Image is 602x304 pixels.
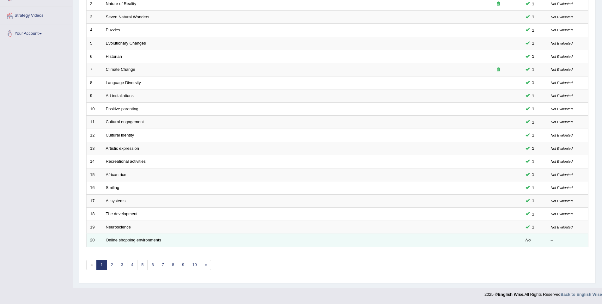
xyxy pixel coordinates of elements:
[87,24,102,37] td: 4
[530,66,537,73] span: You cannot take this question anymore
[168,260,178,270] a: 8
[106,260,117,270] a: 2
[530,145,537,152] span: You cannot take this question anymore
[86,260,97,270] span: «
[106,54,122,59] a: Historian
[96,260,107,270] a: 1
[530,27,537,33] span: You cannot take this question anymore
[106,93,134,98] a: Art installations
[530,171,537,178] span: You cannot take this question anymore
[147,260,158,270] a: 6
[551,120,573,124] small: Not Evaluated
[478,67,519,73] div: Exam occurring question
[551,28,573,32] small: Not Evaluated
[106,146,139,151] a: Artistic expression
[137,260,148,270] a: 5
[106,198,126,203] a: Al systems
[106,225,131,229] a: Neuroscience
[106,211,137,216] a: The development
[87,208,102,221] td: 18
[106,119,144,124] a: Cultural engagement
[530,158,537,165] span: You cannot take this question anymore
[106,15,149,19] a: Seven Natural Wonders
[87,129,102,142] td: 12
[551,107,573,111] small: Not Evaluated
[87,89,102,103] td: 9
[106,106,138,111] a: Positive parenting
[551,133,573,137] small: Not Evaluated
[106,67,135,72] a: Climate Change
[127,260,137,270] a: 4
[530,185,537,191] span: You cannot take this question anymore
[87,181,102,195] td: 16
[551,2,573,6] small: Not Evaluated
[106,1,137,6] a: Nature of Reality
[106,185,119,190] a: Smiling
[106,41,146,46] a: Evolutionary Changes
[106,159,146,164] a: Recreational activities
[551,55,573,58] small: Not Evaluated
[551,68,573,71] small: Not Evaluated
[87,155,102,168] td: 14
[106,238,161,242] a: Online shopping environments
[87,221,102,234] td: 19
[87,168,102,181] td: 15
[484,288,602,297] div: 2025 © All Rights Reserved
[530,79,537,86] span: You cannot take this question anymore
[551,81,573,85] small: Not Evaluated
[551,237,585,243] div: –
[87,37,102,50] td: 5
[551,186,573,190] small: Not Evaluated
[561,292,602,297] a: Back to English Wise
[87,194,102,208] td: 17
[87,102,102,116] td: 10
[551,173,573,177] small: Not Evaluated
[530,14,537,20] span: You cannot take this question anymore
[106,172,126,177] a: African rice
[530,119,537,125] span: You cannot take this question anymore
[551,41,573,45] small: Not Evaluated
[530,93,537,99] span: You cannot take this question anymore
[551,199,573,203] small: Not Evaluated
[87,63,102,76] td: 7
[87,116,102,129] td: 11
[551,147,573,150] small: Not Evaluated
[551,225,573,229] small: Not Evaluated
[530,106,537,112] span: You cannot take this question anymore
[498,292,524,297] strong: English Wise.
[87,50,102,63] td: 6
[87,142,102,155] td: 13
[117,260,127,270] a: 3
[106,80,141,85] a: Language Diversity
[551,94,573,98] small: Not Evaluated
[87,234,102,247] td: 20
[551,15,573,19] small: Not Evaluated
[106,27,120,32] a: Puzzles
[551,160,573,163] small: Not Evaluated
[0,25,72,41] a: Your Account
[158,260,168,270] a: 7
[478,1,519,7] div: Exam occurring question
[87,76,102,89] td: 8
[87,10,102,24] td: 3
[530,224,537,230] span: You cannot take this question anymore
[551,212,573,216] small: Not Evaluated
[530,211,537,217] span: You cannot take this question anymore
[526,238,531,242] em: No
[0,7,72,23] a: Strategy Videos
[178,260,188,270] a: 9
[530,198,537,204] span: You cannot take this question anymore
[530,1,537,7] span: You cannot take this question anymore
[188,260,201,270] a: 10
[201,260,211,270] a: »
[530,53,537,60] span: You cannot take this question anymore
[530,40,537,46] span: You cannot take this question anymore
[530,132,537,138] span: You cannot take this question anymore
[106,133,134,137] a: Cultural identity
